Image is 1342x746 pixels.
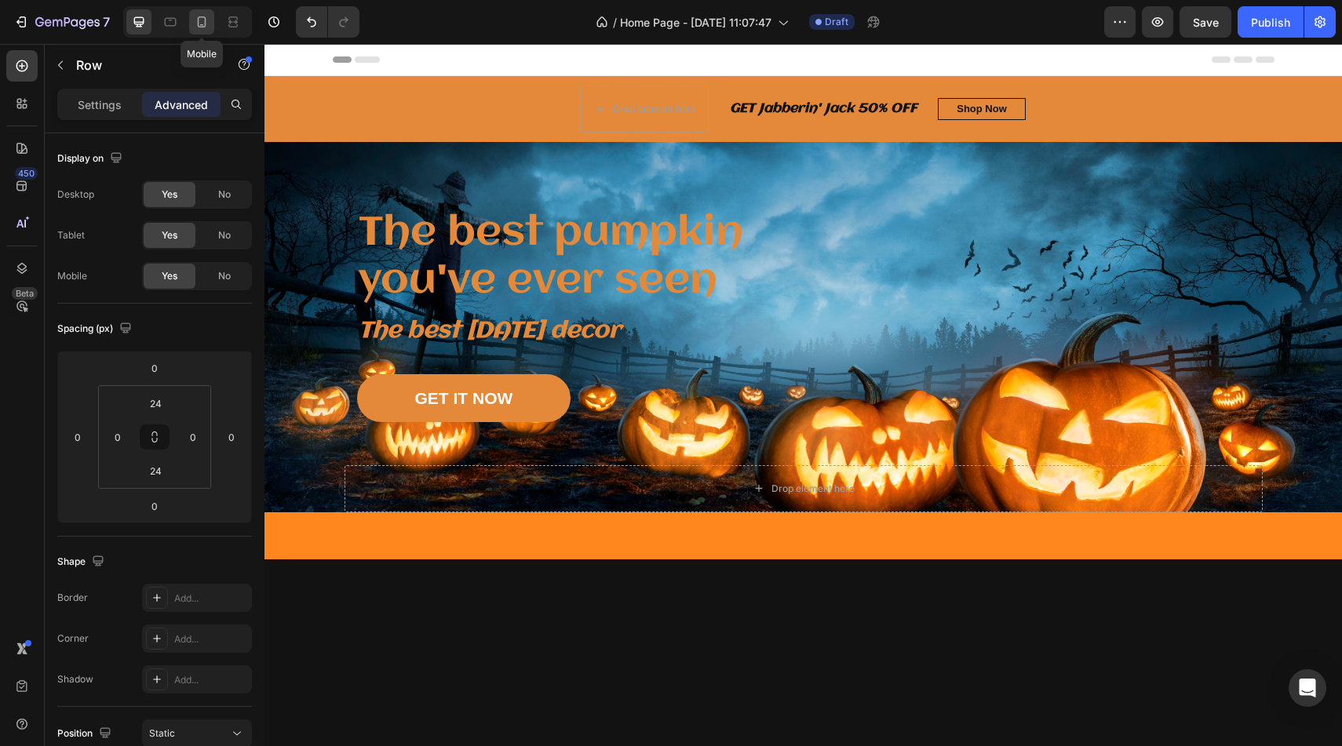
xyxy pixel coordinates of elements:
span: No [218,187,231,202]
div: Shadow [57,672,93,686]
a: Shop Now [673,54,761,76]
div: Border [57,591,88,605]
div: 450 [15,167,38,180]
input: xl [140,459,171,482]
div: GET IT NOW [151,342,249,367]
input: 0 [139,494,170,518]
div: Open Intercom Messenger [1289,669,1326,707]
div: Publish [1251,14,1290,31]
div: Shop Now [692,57,742,73]
button: Save [1180,6,1231,38]
div: Desktop [57,187,94,202]
input: 0px [106,425,129,449]
span: Yes [162,228,177,242]
h1: The best pumpkin you've ever seen [93,164,516,263]
p: Settings [78,96,122,113]
div: Add... [174,591,248,606]
div: Spacing (px) [57,318,135,340]
div: Display on [57,148,126,169]
input: 0px [181,425,205,449]
span: Draft [825,15,848,29]
div: Mobile [57,269,87,283]
span: Home Page - [DATE] 11:07:47 [620,14,771,31]
iframe: Design area [264,44,1342,746]
p: 7 [103,13,110,31]
div: Beta [12,287,38,300]
div: Corner [57,631,89,646]
div: Shape [57,551,108,573]
div: Undo/Redo [296,6,359,38]
div: Tablet [57,228,85,242]
span: Yes [162,187,177,202]
button: 7 [6,6,117,38]
div: Drop element here [507,439,590,451]
span: Static [149,727,175,739]
input: 0 [139,356,170,380]
div: Position [57,723,115,744]
p: Row [76,56,210,75]
span: / [613,14,617,31]
span: No [218,269,231,283]
p: Advanced [155,96,208,113]
input: 0 [220,425,243,449]
span: Save [1193,16,1219,29]
input: xl [140,391,171,415]
span: Yes [162,269,177,283]
div: Add... [174,632,248,646]
div: Drop element here [348,59,432,71]
p: The best [DATE] decor [94,271,515,304]
span: No [218,228,231,242]
p: GET Jabberin' Jack 50% OFF [465,56,653,75]
div: Add... [174,673,248,687]
button: Publish [1238,6,1304,38]
input: 0 [66,425,89,449]
a: GET IT NOW [93,330,307,378]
